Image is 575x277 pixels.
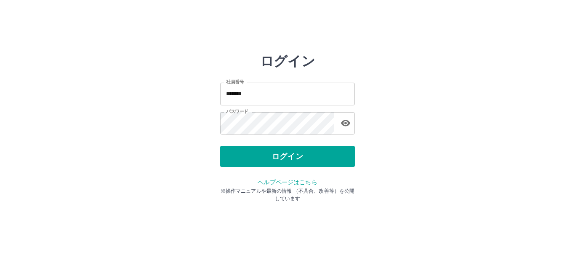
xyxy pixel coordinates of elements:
[226,79,244,85] label: 社員番号
[220,146,355,167] button: ログイン
[258,179,317,186] a: ヘルプページはこちら
[220,187,355,202] p: ※操作マニュアルや最新の情報 （不具合、改善等）を公開しています
[260,53,315,69] h2: ログイン
[226,108,248,115] label: パスワード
